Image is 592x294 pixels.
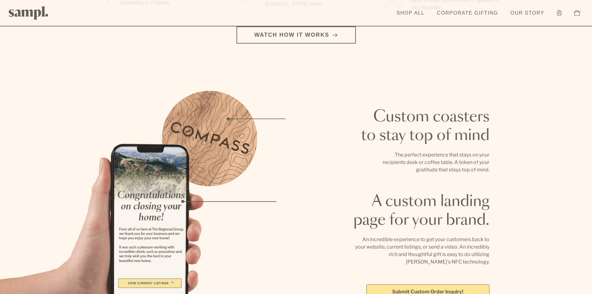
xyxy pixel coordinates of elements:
img: Sampl logo [9,6,48,20]
p: The perfect experience that stays on your recipients desk or coffee table. A token of your gratit... [353,151,489,174]
p: An incredible experience to get your customers back to your website, current listings, or send a ... [353,236,489,266]
a: Our Story [507,6,548,20]
a: Shop All [393,6,428,20]
h1: A custom landing page for your brand. [353,192,489,230]
h1: Custom coasters to stay top of mind [353,108,489,145]
a: Corporate Gifting [434,6,501,20]
button: Watch how it works [236,26,356,44]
